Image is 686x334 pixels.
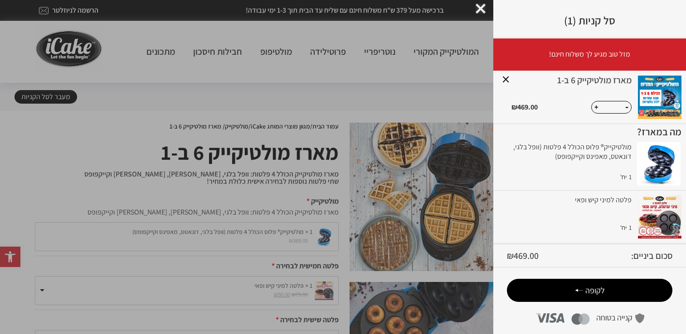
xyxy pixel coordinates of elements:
a: Remove this item [498,71,514,87]
a: מארז מולטיקייק 6 ב-1 [511,76,632,85]
span: ₪ [507,250,514,262]
img: visa-logo.png [535,313,564,323]
span: ₪ [511,102,517,112]
button: + [592,101,601,113]
bdi: 469.00 [511,102,538,112]
bdi: 469.00 [507,250,539,262]
strong: סכום ביניים: [631,249,672,262]
div: 1 [572,217,632,239]
h3: סל קניות (1) [507,14,672,28]
img: safe-purchase-logo.png [597,313,644,323]
a: לקופה [507,279,672,302]
div: 1 [572,168,632,185]
div: פלטה למיני קיש ופאי [511,195,632,217]
p: מזל טוב מגיע לך משלוח חינם! [549,49,630,59]
span: לקופה [585,285,605,296]
button: - [622,101,631,111]
img: mastercard-logo.png [571,313,590,325]
div: מולטיקייק® פלוס הכולל 4 פלטות (וופל בלגי, דונאטס, מאפינס וקייקפופס) [511,142,632,169]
